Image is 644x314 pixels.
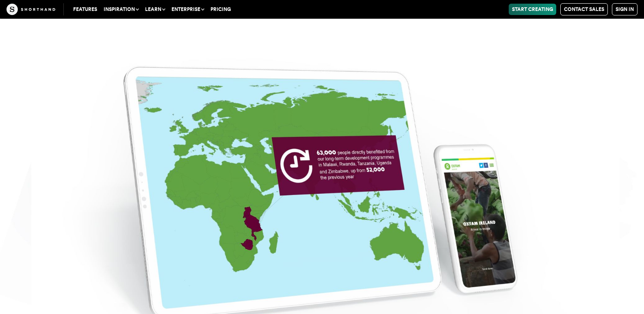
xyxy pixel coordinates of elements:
[207,4,234,15] a: Pricing
[560,3,608,15] a: Contact Sales
[142,4,168,15] button: Learn
[612,3,637,15] a: Sign in
[509,4,556,15] a: Start Creating
[100,4,142,15] button: Inspiration
[70,4,100,15] a: Features
[168,4,207,15] button: Enterprise
[7,4,55,15] img: The Craft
